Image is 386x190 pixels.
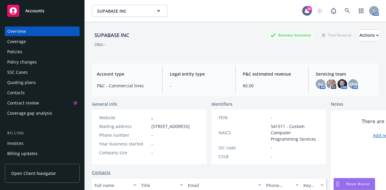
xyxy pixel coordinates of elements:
div: Invoices [7,139,24,148]
div: Policies [7,47,22,57]
div: Billing [5,130,80,136]
div: Company size [99,149,149,156]
span: Notes [331,101,343,108]
div: Website [99,114,149,121]
img: photo [337,79,347,89]
div: Phone number [266,182,292,188]
span: 541511 - Custom Computer Programming Services [271,123,319,142]
a: Coverage [5,37,80,46]
div: Overview [7,26,26,36]
a: Policy changes [5,57,80,67]
div: Email [188,182,255,188]
a: Coverage gap analysis [5,108,80,118]
div: Actions [359,30,379,41]
a: Overview [5,26,80,36]
span: P&C - Commercial lines [97,83,155,89]
div: Title [141,182,176,188]
div: Phone number [99,132,149,138]
div: Billing updates [7,149,38,158]
span: SUPABASE INC [97,8,149,14]
span: - [170,83,228,89]
a: Policies [5,47,80,57]
span: Identifiers [211,101,233,107]
button: SUPABASE INC [92,5,167,17]
span: - [271,153,272,160]
button: Nova Assist [334,178,375,190]
a: SSC Cases [5,67,80,77]
div: SIC code [219,145,268,151]
div: Full name [94,182,130,188]
span: $0.00 [243,83,301,89]
div: DBA: - [94,41,106,48]
div: NAICS [219,129,268,136]
span: - [271,114,272,121]
span: Open Client Navigator [11,170,56,176]
a: Search [341,5,353,17]
a: Billing updates [5,149,80,158]
div: 30 [306,6,312,11]
a: Accounts [5,2,80,19]
span: Account type [97,71,155,77]
div: Coverage [7,37,26,46]
div: Coverage gap analysis [7,108,52,118]
span: Accounts [25,8,44,13]
div: Policy changes [7,57,37,67]
a: Start snowing [314,5,326,17]
span: General info [92,101,117,107]
a: Contacts [92,169,110,176]
div: SSC Cases [7,67,28,77]
div: Business Insurance [267,31,314,39]
span: - [151,132,153,138]
div: Mailing address [99,123,149,129]
span: - [151,141,153,147]
div: Year business started [99,141,149,147]
div: SUPABASE INC [92,31,132,39]
a: Invoices [5,139,80,148]
div: Drag to move [334,178,341,190]
div: CSLB [219,153,268,160]
button: Actions [359,29,379,41]
div: Contacts [7,88,25,98]
img: photo [327,79,336,89]
a: Quoting plans [5,78,80,87]
div: Contract review [7,98,39,108]
div: Total Rewards [319,31,355,39]
a: Contract review [5,98,80,108]
div: FEIN [219,114,268,121]
div: Quoting plans [7,78,36,87]
span: MW [349,81,357,87]
span: [STREET_ADDRESS] [151,123,190,129]
span: - [151,149,153,156]
span: - [271,145,272,151]
span: P&C estimated revenue [243,71,301,77]
span: Legal entity type [170,71,228,77]
span: Servicing team [316,71,374,77]
span: Nova Assist [346,181,370,186]
div: Key contact [303,182,317,188]
a: Report a Bug [327,5,340,17]
a: - [151,115,153,120]
a: Contacts [5,88,80,98]
span: AG [318,81,324,87]
a: Switch app [355,5,367,17]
